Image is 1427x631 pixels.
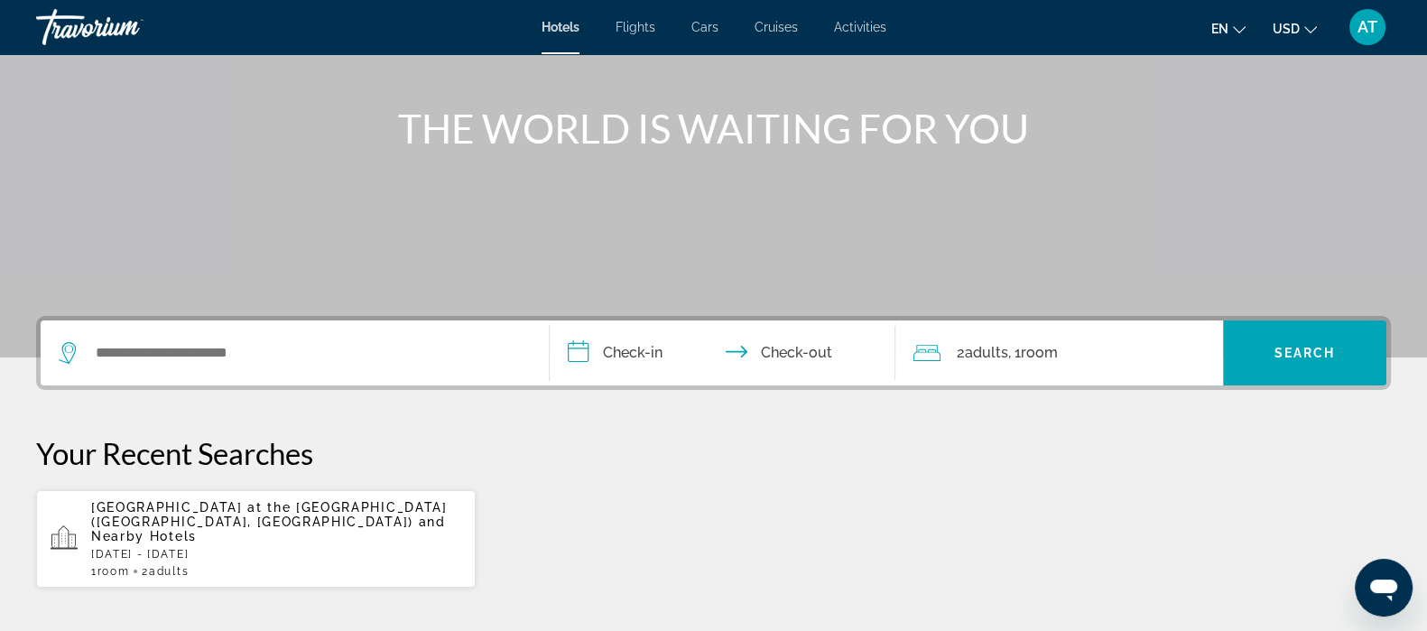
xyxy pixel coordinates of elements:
[1273,15,1317,42] button: Change currency
[1273,22,1300,36] span: USD
[91,500,448,529] span: [GEOGRAPHIC_DATA] at the [GEOGRAPHIC_DATA] ([GEOGRAPHIC_DATA], [GEOGRAPHIC_DATA])
[834,20,886,34] a: Activities
[142,565,189,578] span: 2
[1021,344,1058,361] span: Room
[36,4,217,51] a: Travorium
[1355,559,1413,617] iframe: Кнопка запуска окна обмена сообщениями
[91,548,461,561] p: [DATE] - [DATE]
[36,435,1391,471] p: Your Recent Searches
[41,320,1386,385] div: Search widget
[616,20,655,34] a: Flights
[36,489,476,589] button: [GEOGRAPHIC_DATA] at the [GEOGRAPHIC_DATA] ([GEOGRAPHIC_DATA], [GEOGRAPHIC_DATA]) and Nearby Hote...
[1223,320,1386,385] button: Search
[97,565,130,578] span: Room
[375,105,1052,152] h1: THE WORLD IS WAITING FOR YOU
[550,320,895,385] button: Check in and out dates
[1008,340,1058,366] span: , 1
[542,20,579,34] a: Hotels
[965,344,1008,361] span: Adults
[691,20,718,34] a: Cars
[91,515,446,543] span: and Nearby Hotels
[755,20,798,34] a: Cruises
[1211,15,1246,42] button: Change language
[1274,346,1336,360] span: Search
[1211,22,1228,36] span: en
[957,340,1008,366] span: 2
[895,320,1223,385] button: Travelers: 2 adults, 0 children
[149,565,189,578] span: Adults
[91,565,129,578] span: 1
[1358,18,1377,36] span: AT
[1344,8,1391,46] button: User Menu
